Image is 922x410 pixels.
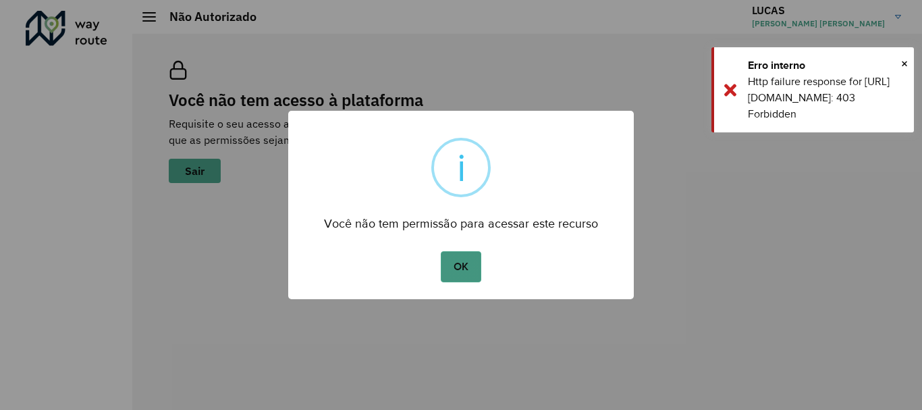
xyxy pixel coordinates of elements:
[457,140,466,195] div: i
[901,53,908,74] button: Close
[901,53,908,74] span: ×
[441,251,481,282] button: OK
[748,74,904,122] div: Http failure response for [URL][DOMAIN_NAME]: 403 Forbidden
[288,204,634,234] div: Você não tem permissão para acessar este recurso
[748,57,904,74] div: Erro interno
